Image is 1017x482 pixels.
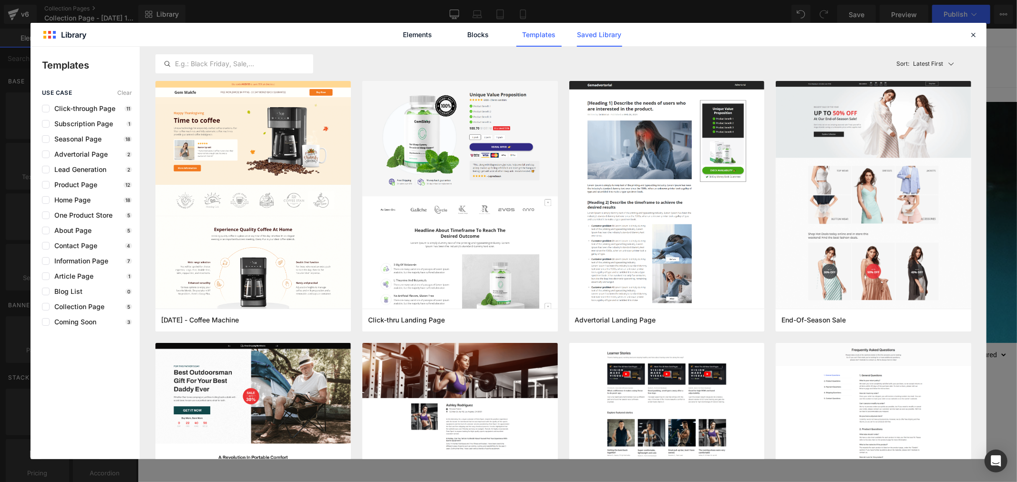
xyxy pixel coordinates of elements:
[893,54,972,73] button: Latest FirstSort:Latest First
[50,211,113,219] span: One Product Store
[301,34,319,43] span: Home
[125,304,132,310] p: 5
[50,318,96,326] span: Coming Soon
[456,23,501,47] a: Blocks
[50,135,102,143] span: Seasonal Page
[123,136,132,142] p: 18
[50,120,113,128] span: Subscription Page
[516,23,562,47] a: Templates
[50,227,92,234] span: About Page
[125,243,132,249] p: 4
[295,29,325,49] a: Home
[50,196,91,204] span: Home Page
[50,288,82,295] span: Blog List
[125,151,132,157] p: 2
[50,166,106,173] span: Lead Generation
[50,303,104,311] span: Collection Page
[50,151,108,158] span: Advertorial Page
[395,23,441,47] a: Elements
[914,60,944,68] p: Latest First
[366,34,390,43] span: Contact
[50,242,97,250] span: Contact Page
[177,31,282,46] span: Sports Threads Shop
[50,272,93,280] span: Article Page
[42,58,140,72] p: Templates
[985,450,1007,472] div: Open Intercom Messenger
[126,273,132,279] p: 1
[125,258,132,264] p: 7
[126,121,132,127] p: 1
[161,316,239,324] span: Thanksgiving - Coffee Machine
[125,228,132,233] p: 5
[125,289,132,294] p: 0
[50,257,108,265] span: Information Page
[330,34,354,43] span: Catalog
[123,197,132,203] p: 18
[50,181,97,189] span: Product Page
[50,105,115,112] span: Click-through Page
[420,314,460,338] span: 12 products
[360,29,396,49] a: Contact
[123,182,132,188] p: 12
[174,30,286,48] a: Sports Threads Shop
[325,29,360,49] a: Catalog
[124,106,132,111] p: 11
[125,319,132,325] p: 3
[125,212,132,218] p: 5
[577,23,622,47] a: Saved Library
[781,316,846,324] span: End-Of-Season Sale
[117,90,132,96] span: Clear
[408,4,472,12] span: Welcome to our store
[42,90,72,96] span: use case
[897,60,910,67] span: Sort:
[125,167,132,172] p: 2
[575,316,656,324] span: Advertorial Landing Page
[368,316,445,324] span: Click-thru Landing Page
[641,28,662,49] summary: Search
[156,58,313,70] input: E.g.: Black Friday, Sale,...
